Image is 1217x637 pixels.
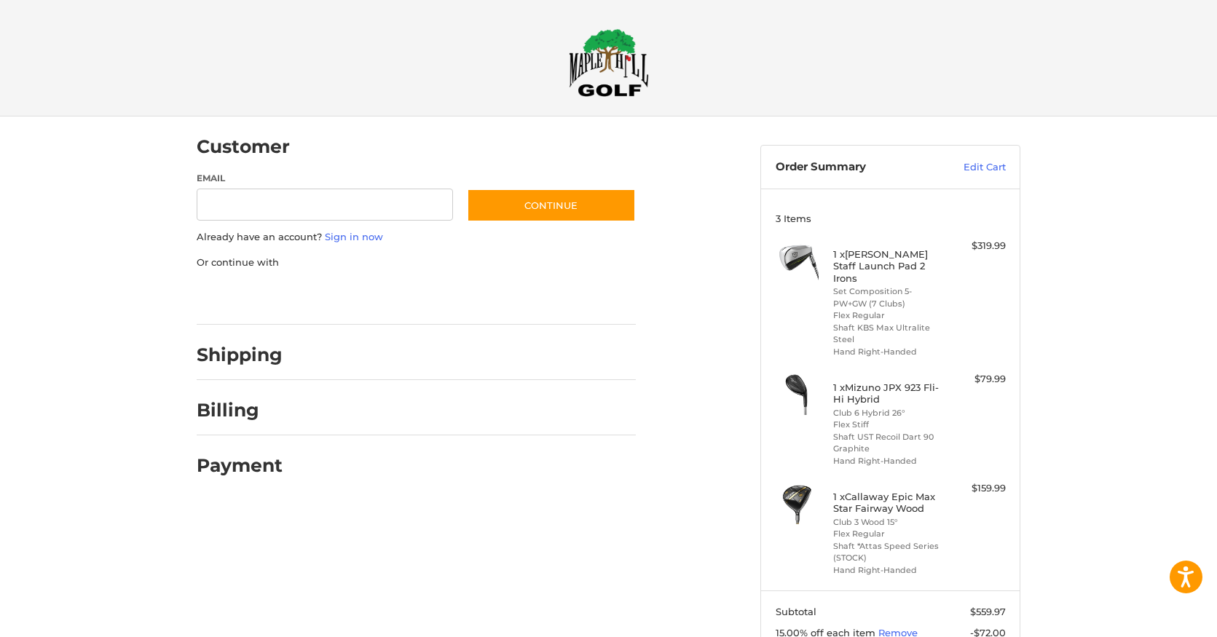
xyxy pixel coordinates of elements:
[569,28,649,97] img: Maple Hill Golf
[197,344,283,366] h2: Shipping
[833,528,945,540] li: Flex Regular
[833,322,945,346] li: Shaft KBS Max Ultralite Steel
[948,481,1006,496] div: $159.99
[776,160,932,175] h3: Order Summary
[948,372,1006,387] div: $79.99
[833,381,945,405] h4: 1 x Mizuno JPX 923 Fli-Hi Hybrid
[776,213,1006,224] h3: 3 Items
[948,239,1006,253] div: $319.99
[833,540,945,564] li: Shaft *Attas Speed Series (STOCK)
[833,248,945,284] h4: 1 x [PERSON_NAME] Staff Launch Pad 2 Irons
[197,256,636,270] p: Or continue with
[932,160,1006,175] a: Edit Cart
[325,231,383,242] a: Sign in now
[833,431,945,455] li: Shaft UST Recoil Dart 90 Graphite
[439,284,548,310] iframe: PayPal-venmo
[197,135,290,158] h2: Customer
[197,230,636,245] p: Already have an account?
[833,285,945,309] li: Set Composition 5-PW+GW (7 Clubs)
[197,454,283,477] h2: Payment
[833,564,945,577] li: Hand Right-Handed
[315,284,425,310] iframe: PayPal-paylater
[833,346,945,358] li: Hand Right-Handed
[467,189,636,222] button: Continue
[833,419,945,431] li: Flex Stiff
[833,407,945,419] li: Club 6 Hybrid 26°
[833,455,945,467] li: Hand Right-Handed
[192,284,302,310] iframe: PayPal-paypal
[833,516,945,529] li: Club 3 Wood 15°
[197,399,282,422] h2: Billing
[833,309,945,322] li: Flex Regular
[197,172,453,185] label: Email
[833,491,945,515] h4: 1 x Callaway Epic Max Star Fairway Wood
